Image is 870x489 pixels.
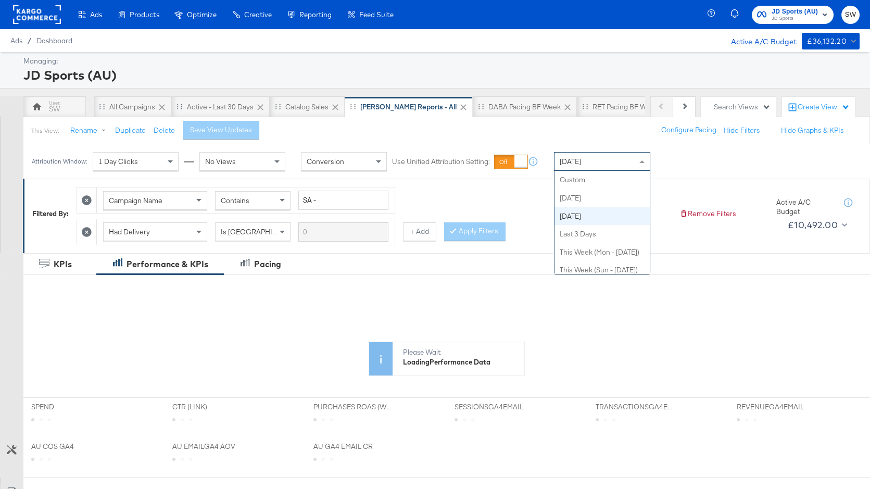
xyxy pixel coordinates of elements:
div: KPIs [54,258,72,270]
span: 1 Day Clicks [98,157,138,166]
button: Configure Pacing [654,121,724,140]
span: / [22,36,36,45]
div: Drag to reorder tab [350,104,356,109]
div: Drag to reorder tab [478,104,484,109]
div: All Campaigns [109,102,155,112]
span: Reporting [299,10,332,19]
span: Campaign Name [109,196,162,205]
div: Create View [798,102,850,112]
button: £36,132.20 [802,33,860,49]
span: Feed Suite [359,10,394,19]
div: Managing: [23,56,857,66]
div: Custom [554,171,650,189]
span: Creative [244,10,272,19]
span: JD Sports (AU) [772,6,818,17]
div: Search Views [714,102,771,112]
div: Filtered By: [32,209,69,219]
div: RET Pacing BF Week [592,102,658,112]
button: Hide Graphs & KPIs [781,126,844,135]
div: Attribution Window: [31,158,87,165]
div: Last 3 Days [554,225,650,243]
button: Remove Filters [679,209,736,219]
button: + Add [403,222,436,241]
span: SW [846,9,855,21]
div: Active A/C Budget [720,33,797,48]
button: Hide Filters [724,126,760,135]
div: Active - Last 30 Days [187,102,254,112]
span: JD Sports [772,15,818,23]
input: Enter a search term [298,222,388,242]
span: [DATE] [560,157,581,166]
div: [PERSON_NAME] Reports - All [360,102,457,112]
div: Drag to reorder tab [99,104,105,109]
span: Is [GEOGRAPHIC_DATA] [221,227,300,236]
div: Pacing [254,258,281,270]
a: Dashboard [36,36,72,45]
span: No Views [205,157,236,166]
span: Ads [10,36,22,45]
button: SW [841,6,860,24]
button: Duplicate [115,126,146,135]
label: Use Unified Attribution Setting: [392,157,490,167]
span: Products [130,10,159,19]
span: Ads [90,10,102,19]
div: Drag to reorder tab [275,104,281,109]
div: This Week (Sun - [DATE]) [554,261,650,279]
button: JD Sports (AU)JD Sports [752,6,834,24]
button: £10,492.00 [784,217,850,233]
div: [DATE] [554,207,650,225]
div: Drag to reorder tab [582,104,588,109]
div: [DATE] [554,189,650,207]
div: Catalog Sales [285,102,329,112]
div: Active A/C Budget [776,197,834,217]
span: Conversion [307,157,344,166]
div: This View: [31,127,59,135]
div: This Week (Mon - [DATE]) [554,243,650,261]
button: Delete [154,126,175,135]
div: SW [49,104,60,114]
div: £36,132.20 [807,35,847,48]
div: Performance & KPIs [127,258,208,270]
div: £10,492.00 [788,217,838,233]
div: DABA Pacing BF Week [488,102,561,112]
span: Optimize [187,10,217,19]
div: JD Sports (AU) [23,66,857,84]
div: Drag to reorder tab [176,104,182,109]
input: Enter a search term [298,191,388,210]
button: Rename [63,121,117,140]
span: Contains [221,196,249,205]
span: Had Delivery [109,227,150,236]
